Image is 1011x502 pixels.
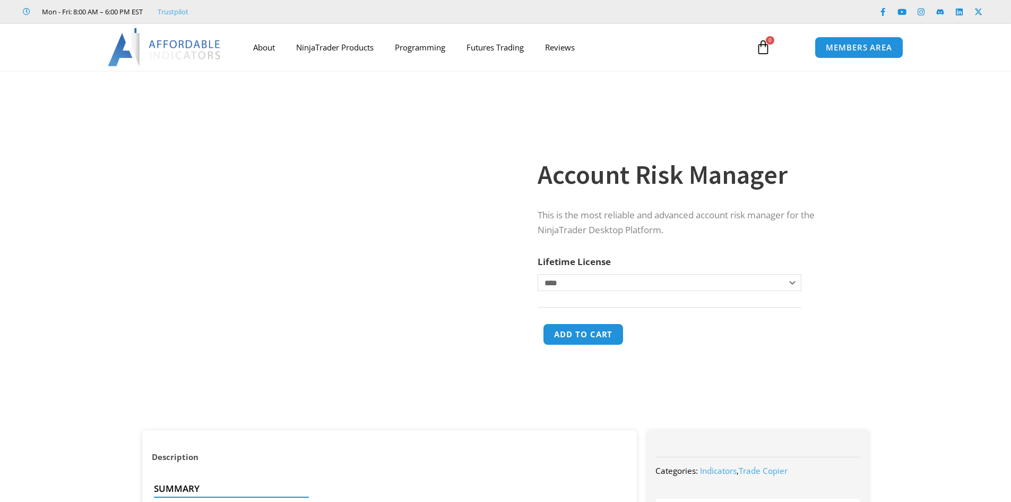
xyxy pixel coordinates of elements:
a: Indicators [700,465,737,476]
a: Programming [384,35,456,59]
a: 0 [740,32,787,63]
nav: Menu [243,35,744,59]
a: Trustpilot [158,5,188,18]
a: About [243,35,286,59]
h1: Account Risk Manager [538,156,848,193]
span: Mon - Fri: 8:00 AM – 6:00 PM EST [39,5,143,18]
h4: Summary [154,483,617,494]
span: 0 [766,36,774,45]
p: This is the most reliable and advanced account risk manager for the NinjaTrader Desktop Platform. [538,208,848,239]
a: Reviews [534,35,585,59]
a: Futures Trading [456,35,534,59]
span: Categories: [655,465,698,476]
a: Trade Copier [739,465,788,476]
button: Add to cart [543,324,624,345]
label: Lifetime License [538,256,611,268]
span: , [700,465,788,476]
span: MEMBERS AREA [826,44,892,52]
a: NinjaTrader Products [286,35,384,59]
img: LogoAI | Affordable Indicators – NinjaTrader [108,28,222,66]
a: MEMBERS AREA [815,37,903,58]
a: Description [142,447,208,467]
